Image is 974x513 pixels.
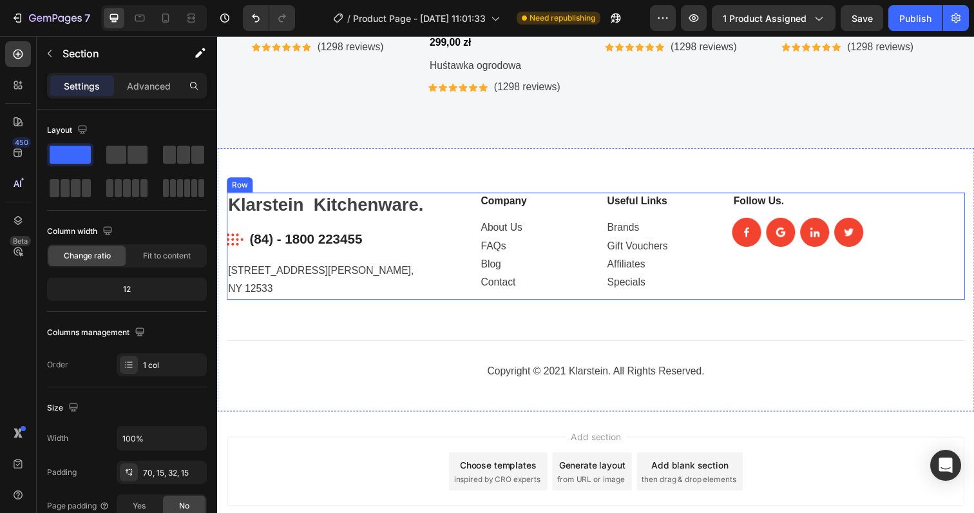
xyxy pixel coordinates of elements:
[64,250,111,262] span: Change ratio
[852,13,873,24] span: Save
[179,500,189,512] span: No
[248,431,326,445] div: Choose templates
[143,360,204,371] div: 1 col
[5,5,96,31] button: 7
[47,432,68,444] div: Width
[527,161,762,177] p: Follow Us.
[356,402,417,416] span: Add section
[47,359,68,371] div: Order
[723,12,807,25] span: 1 product assigned
[353,12,486,25] span: Product Page - [DATE] 11:01:33
[143,467,204,479] div: 70, 15, 32, 15
[398,187,504,261] p: Brands Gift Vouchers Affiliates Specials
[33,197,148,218] p: (84) - 1800 223455
[530,12,595,24] span: Need republishing
[10,202,26,214] img: Alt Image
[347,12,350,25] span: /
[64,79,100,93] p: Settings
[434,447,530,459] span: then drag & drop elements
[10,236,31,246] div: Beta
[283,43,350,62] p: (1298 reviews)
[127,79,171,93] p: Advanced
[12,146,33,158] div: Row
[243,5,295,31] div: Undo/Redo
[216,21,377,39] h2: Huśtawka ogrodowa
[47,122,90,139] div: Layout
[269,187,375,261] p: About Us FAQs Blog Contact
[47,223,115,240] div: Column width
[269,161,375,177] p: Company
[349,431,417,445] div: Generate layout
[217,36,974,513] iframe: Design area
[463,3,531,21] p: (1298 reviews)
[930,450,961,481] div: Open Intercom Messenger
[347,447,416,459] span: from URL or image
[630,186,660,215] img: Alt Image
[50,280,204,298] div: 12
[841,5,883,31] button: Save
[560,186,590,215] img: Alt Image
[117,427,206,450] input: Auto
[242,447,330,459] span: inspired by CRO experts
[888,5,942,31] button: Publish
[47,400,81,417] div: Size
[11,161,246,184] p: Klarstein Kitchenware.
[143,250,191,262] span: Fit to content
[398,161,504,177] p: Useful Links
[595,186,625,215] img: Alt Image
[133,500,146,512] span: Yes
[644,3,711,21] p: (1298 reviews)
[62,46,168,61] p: Section
[899,12,931,25] div: Publish
[47,467,77,478] div: Padding
[47,500,110,512] div: Page padding
[443,431,522,445] div: Add blank section
[526,186,555,215] img: Alt Image
[47,324,148,342] div: Columns management
[12,137,31,148] div: 450
[712,5,836,31] button: 1 product assigned
[84,10,90,26] p: 7
[11,333,762,352] p: Copyright © 2021 Klarstein. All Rights Reserved.
[11,231,246,268] p: [STREET_ADDRESS][PERSON_NAME], NY 12533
